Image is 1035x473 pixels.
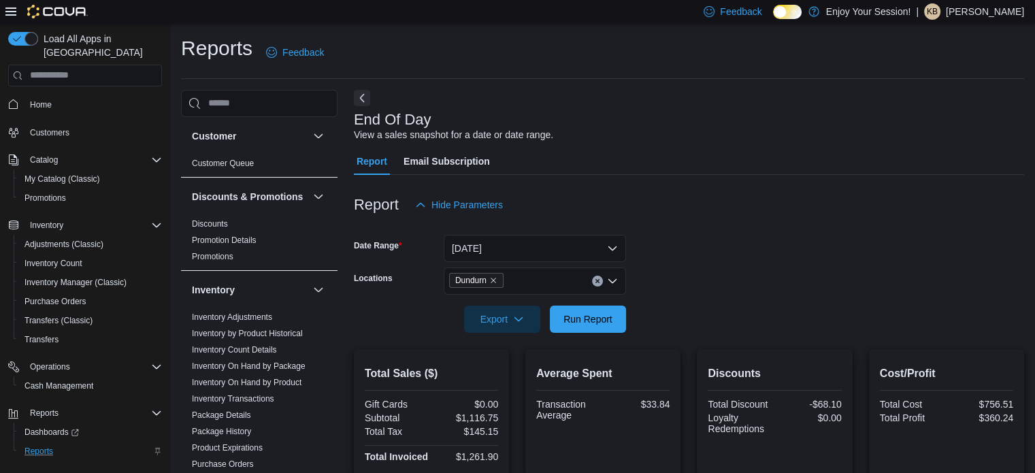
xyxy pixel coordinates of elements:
[192,443,263,453] a: Product Expirations
[24,405,162,421] span: Reports
[24,405,64,421] button: Reports
[354,197,399,213] h3: Report
[19,236,162,252] span: Adjustments (Classic)
[489,276,497,284] button: Remove Dundurn from selection in this group
[19,255,88,272] a: Inventory Count
[261,39,329,66] a: Feedback
[19,274,132,291] a: Inventory Manager (Classic)
[19,190,162,206] span: Promotions
[24,334,59,345] span: Transfers
[3,150,167,169] button: Catalog
[365,365,498,382] h2: Total Sales ($)
[19,312,98,329] a: Transfers (Classic)
[464,306,540,333] button: Export
[181,35,252,62] h1: Reports
[30,408,59,419] span: Reports
[773,19,774,20] span: Dark Mode
[14,442,167,461] button: Reports
[365,451,428,462] strong: Total Invoiced
[192,394,274,404] a: Inventory Transactions
[924,3,940,20] div: Kaitlyn Brennan
[192,159,254,168] a: Customer Queue
[14,273,167,292] button: Inventory Manager (Classic)
[192,442,263,453] span: Product Expirations
[778,412,842,423] div: $0.00
[946,3,1024,20] p: [PERSON_NAME]
[3,357,167,376] button: Operations
[14,169,167,189] button: My Catalog (Classic)
[708,399,772,410] div: Total Discount
[14,423,167,442] a: Dashboards
[19,171,105,187] a: My Catalog (Classic)
[192,377,301,388] span: Inventory On Hand by Product
[444,235,626,262] button: [DATE]
[192,251,233,262] span: Promotions
[19,293,162,310] span: Purchase Orders
[354,90,370,106] button: Next
[354,112,431,128] h3: End Of Day
[192,129,236,143] h3: Customer
[19,331,64,348] a: Transfers
[14,189,167,208] button: Promotions
[449,273,504,288] span: Dundurn
[192,344,277,355] span: Inventory Count Details
[24,359,76,375] button: Operations
[880,412,944,423] div: Total Profit
[880,399,944,410] div: Total Cost
[19,443,162,459] span: Reports
[455,274,487,287] span: Dundurn
[550,306,626,333] button: Run Report
[916,3,919,20] p: |
[365,399,429,410] div: Gift Cards
[192,218,228,229] span: Discounts
[3,123,167,142] button: Customers
[14,376,167,395] button: Cash Management
[3,95,167,114] button: Home
[778,399,842,410] div: -$68.10
[708,412,772,434] div: Loyalty Redemptions
[536,399,600,421] div: Transaction Average
[24,277,127,288] span: Inventory Manager (Classic)
[949,412,1013,423] div: $360.24
[24,217,69,233] button: Inventory
[431,198,503,212] span: Hide Parameters
[192,129,308,143] button: Customer
[410,191,508,218] button: Hide Parameters
[563,312,612,326] span: Run Report
[192,361,306,371] a: Inventory On Hand by Package
[24,125,75,141] a: Customers
[30,127,69,138] span: Customers
[24,97,57,113] a: Home
[949,399,1013,410] div: $756.51
[192,427,251,436] a: Package History
[24,359,162,375] span: Operations
[19,378,99,394] a: Cash Management
[192,190,308,203] button: Discounts & Promotions
[24,174,100,184] span: My Catalog (Classic)
[30,361,70,372] span: Operations
[927,3,938,20] span: KB
[24,427,79,438] span: Dashboards
[826,3,911,20] p: Enjoy Your Session!
[14,311,167,330] button: Transfers (Classic)
[310,189,327,205] button: Discounts & Promotions
[3,404,167,423] button: Reports
[19,255,162,272] span: Inventory Count
[30,154,58,165] span: Catalog
[354,273,393,284] label: Locations
[192,459,254,469] a: Purchase Orders
[19,236,109,252] a: Adjustments (Classic)
[19,443,59,459] a: Reports
[357,148,387,175] span: Report
[192,328,303,339] span: Inventory by Product Historical
[19,293,92,310] a: Purchase Orders
[192,235,257,245] a: Promotion Details
[19,171,162,187] span: My Catalog (Classic)
[19,424,162,440] span: Dashboards
[24,446,53,457] span: Reports
[19,274,162,291] span: Inventory Manager (Classic)
[24,380,93,391] span: Cash Management
[27,5,88,18] img: Cova
[24,258,82,269] span: Inventory Count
